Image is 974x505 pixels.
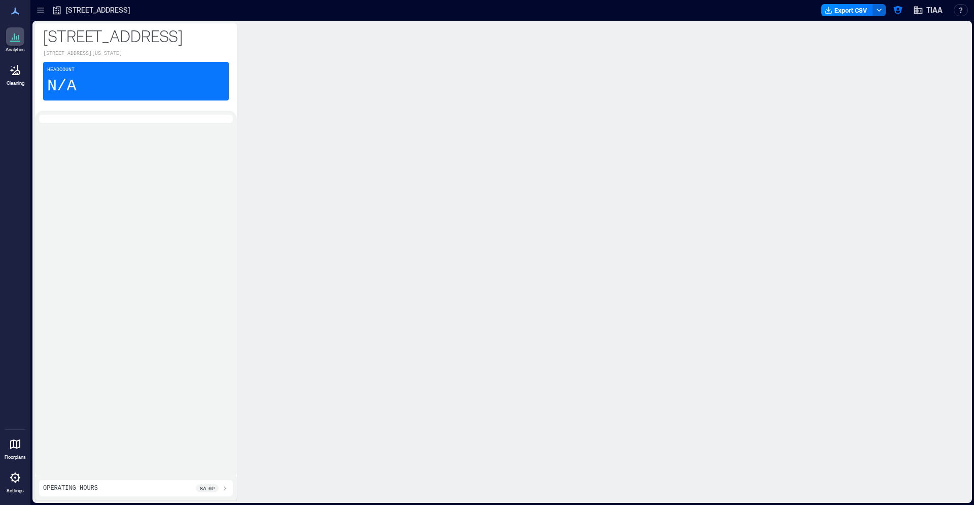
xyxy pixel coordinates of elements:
[821,4,873,16] button: Export CSV
[47,66,75,74] p: Headcount
[43,484,98,492] p: Operating Hours
[2,432,29,463] a: Floorplans
[7,488,24,494] p: Settings
[910,2,946,18] button: TIAA
[6,47,25,53] p: Analytics
[200,484,215,492] p: 8a - 6p
[3,58,28,89] a: Cleaning
[3,24,28,56] a: Analytics
[926,5,943,15] span: TIAA
[66,5,130,15] p: [STREET_ADDRESS]
[5,454,26,460] p: Floorplans
[7,80,24,86] p: Cleaning
[47,76,77,96] p: N/A
[43,50,229,58] p: [STREET_ADDRESS][US_STATE]
[3,465,27,497] a: Settings
[43,25,229,46] p: [STREET_ADDRESS]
